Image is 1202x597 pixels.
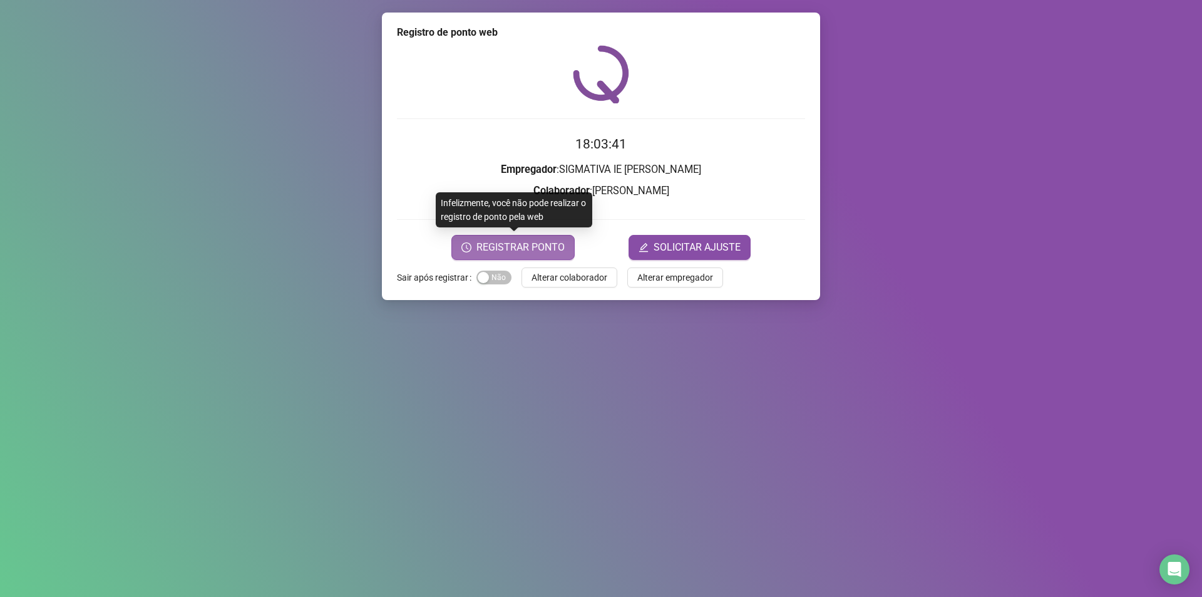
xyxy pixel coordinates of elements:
[397,183,805,199] h3: : [PERSON_NAME]
[501,164,557,175] strong: Empregador
[532,271,607,284] span: Alterar colaborador
[629,235,751,260] button: editSOLICITAR AJUSTE
[397,25,805,40] div: Registro de ponto web
[461,242,471,252] span: clock-circle
[436,192,592,227] div: Infelizmente, você não pode realizar o registro de ponto pela web
[637,271,713,284] span: Alterar empregador
[451,235,575,260] button: REGISTRAR PONTO
[639,242,649,252] span: edit
[627,267,723,288] button: Alterar empregador
[575,137,627,152] time: 18:03:41
[654,240,741,255] span: SOLICITAR AJUSTE
[397,267,476,288] label: Sair após registrar
[397,162,805,178] h3: : SIGMATIVA IE [PERSON_NAME]
[1159,554,1189,584] div: Open Intercom Messenger
[476,240,565,255] span: REGISTRAR PONTO
[533,185,590,197] strong: Colaborador
[573,45,629,103] img: QRPoint
[521,267,617,288] button: Alterar colaborador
